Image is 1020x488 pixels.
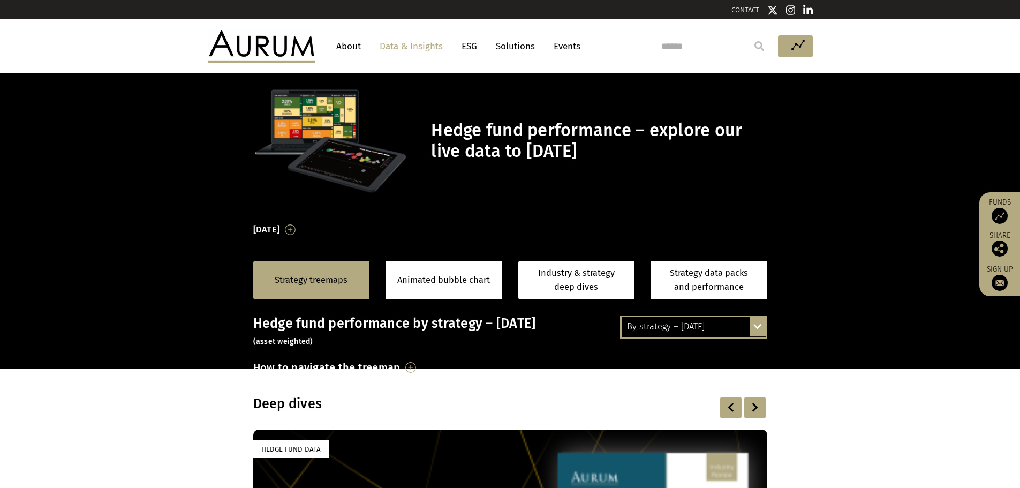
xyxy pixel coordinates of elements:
a: Solutions [490,36,540,56]
h3: Hedge fund performance by strategy – [DATE] [253,316,767,348]
h1: Hedge fund performance – explore our live data to [DATE] [431,120,764,162]
a: Sign up [985,265,1015,291]
a: Funds [985,198,1015,224]
img: Twitter icon [767,5,778,16]
h3: How to navigate the treemap [253,358,401,377]
h3: Deep dives [253,396,629,412]
input: Submit [749,35,770,57]
a: About [331,36,366,56]
a: Strategy data packs and performance [651,261,767,300]
img: Sign up to our newsletter [992,275,1008,291]
small: (asset weighted) [253,337,313,346]
a: Events [548,36,580,56]
img: Access Funds [992,208,1008,224]
div: Hedge Fund Data [253,440,329,458]
div: By strategy – [DATE] [622,317,766,336]
img: Instagram icon [786,5,796,16]
a: Animated bubble chart [397,273,490,287]
div: Share [985,232,1015,257]
img: Aurum [208,30,315,62]
a: Data & Insights [374,36,448,56]
img: Share this post [992,241,1008,257]
h3: [DATE] [253,222,280,238]
a: Industry & strategy deep dives [518,261,635,300]
a: ESG [456,36,482,56]
a: CONTACT [731,6,759,14]
a: Strategy treemaps [275,273,347,287]
img: Linkedin icon [803,5,813,16]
